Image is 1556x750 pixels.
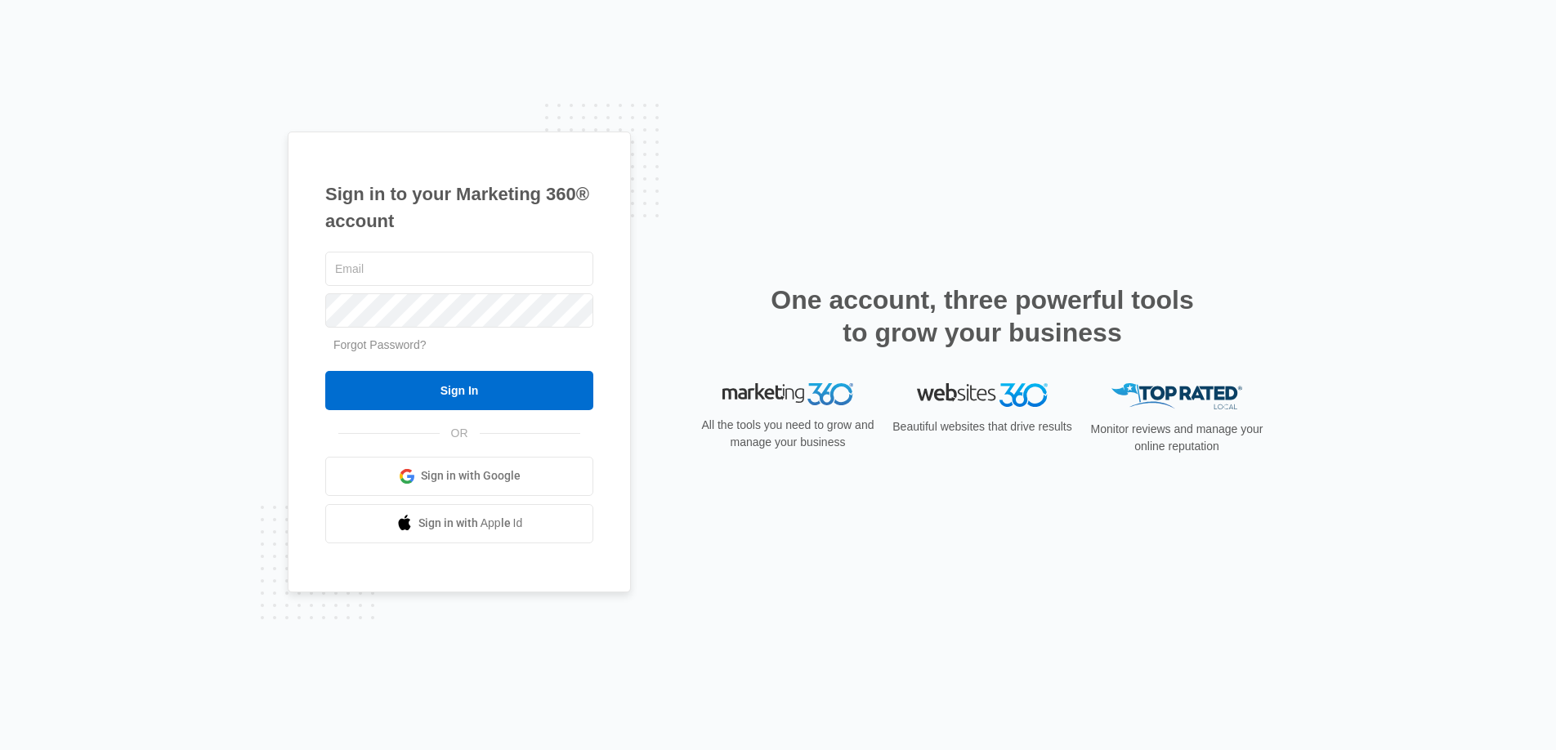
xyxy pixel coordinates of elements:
[1111,383,1242,410] img: Top Rated Local
[325,457,593,496] a: Sign in with Google
[421,467,521,484] span: Sign in with Google
[766,283,1199,349] h2: One account, three powerful tools to grow your business
[325,504,593,543] a: Sign in with Apple Id
[325,252,593,286] input: Email
[696,417,879,451] p: All the tools you need to grow and manage your business
[917,383,1048,407] img: Websites 360
[722,383,853,406] img: Marketing 360
[333,338,427,351] a: Forgot Password?
[418,515,523,532] span: Sign in with Apple Id
[891,418,1074,435] p: Beautiful websites that drive results
[325,181,593,234] h1: Sign in to your Marketing 360® account
[1085,421,1268,455] p: Monitor reviews and manage your online reputation
[440,425,480,442] span: OR
[325,371,593,410] input: Sign In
